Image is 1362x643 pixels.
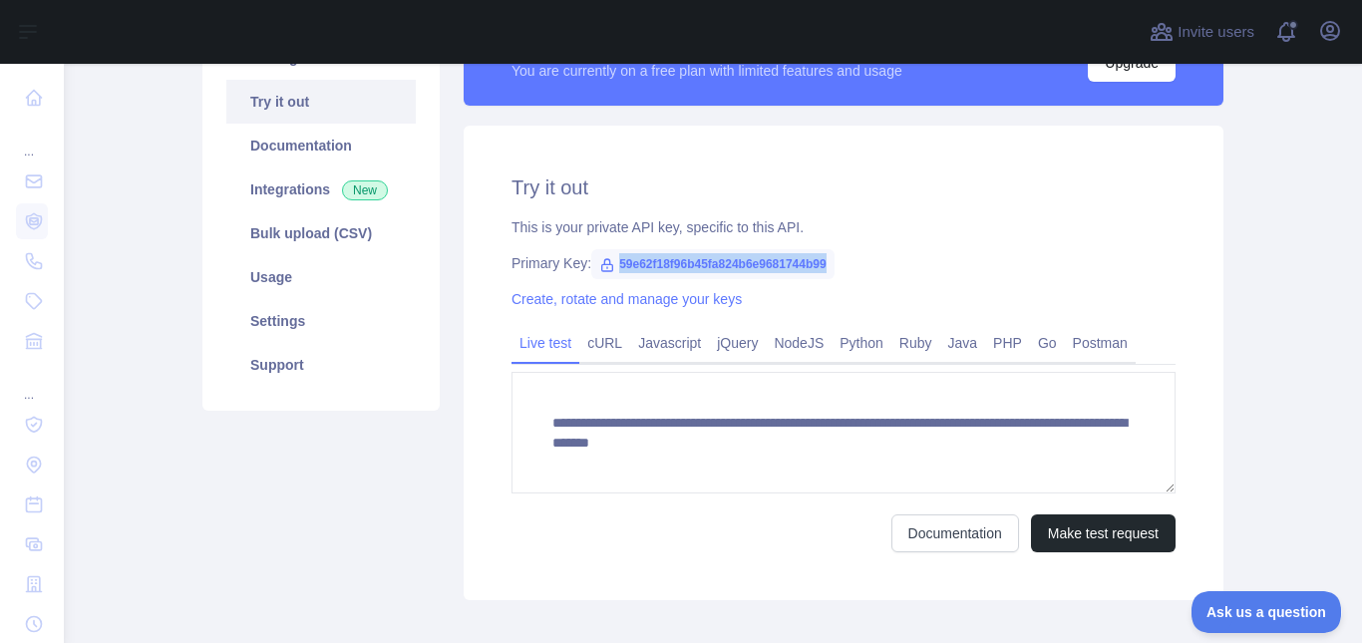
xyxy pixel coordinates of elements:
[511,217,1176,237] div: This is your private API key, specific to this API.
[511,291,742,307] a: Create, rotate and manage your keys
[1192,591,1342,633] iframe: Toggle Customer Support
[940,327,986,359] a: Java
[16,363,48,403] div: ...
[16,120,48,160] div: ...
[1031,514,1176,552] button: Make test request
[511,61,902,81] div: You are currently on a free plan with limited features and usage
[1178,21,1254,44] span: Invite users
[226,80,416,124] a: Try it out
[891,327,940,359] a: Ruby
[985,327,1030,359] a: PHP
[226,167,416,211] a: Integrations New
[766,327,832,359] a: NodeJS
[226,211,416,255] a: Bulk upload (CSV)
[891,514,1019,552] a: Documentation
[342,180,388,200] span: New
[709,327,766,359] a: jQuery
[630,327,709,359] a: Javascript
[226,343,416,387] a: Support
[579,327,630,359] a: cURL
[511,327,579,359] a: Live test
[1030,327,1065,359] a: Go
[226,124,416,167] a: Documentation
[511,173,1176,201] h2: Try it out
[1146,16,1258,48] button: Invite users
[226,299,416,343] a: Settings
[591,249,835,279] span: 59e62f18f96b45fa824b6e9681744b99
[511,253,1176,273] div: Primary Key:
[226,255,416,299] a: Usage
[832,327,891,359] a: Python
[1065,327,1136,359] a: Postman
